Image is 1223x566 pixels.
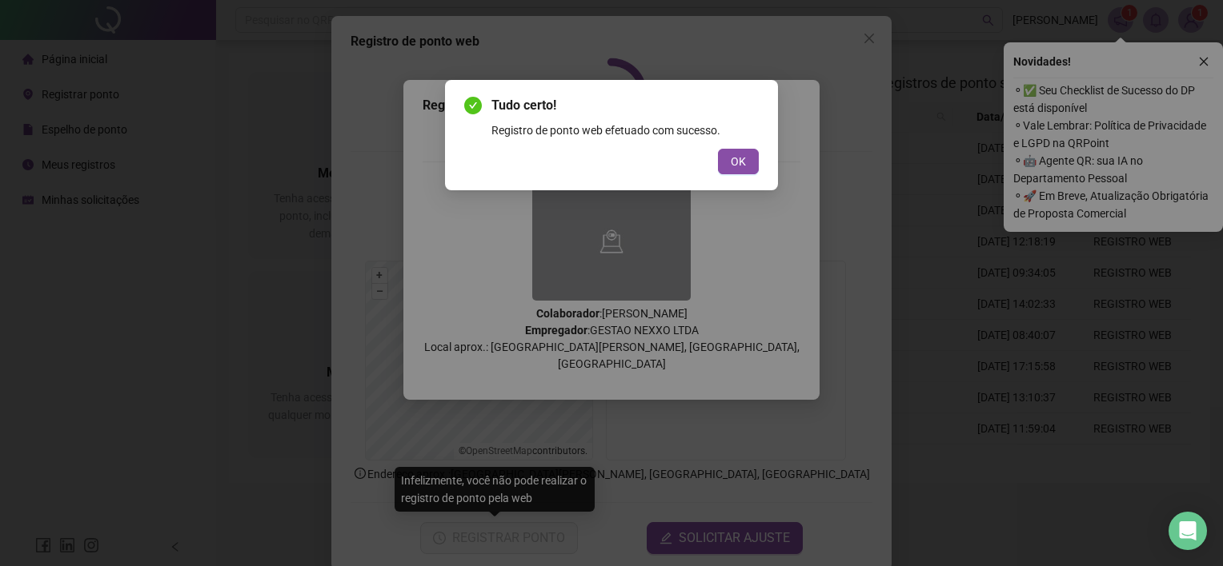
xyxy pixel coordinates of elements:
span: check-circle [464,97,482,114]
span: OK [731,153,746,170]
div: Registro de ponto web efetuado com sucesso. [491,122,759,139]
div: Open Intercom Messenger [1169,512,1207,550]
span: Tudo certo! [491,96,759,115]
button: OK [718,149,759,174]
